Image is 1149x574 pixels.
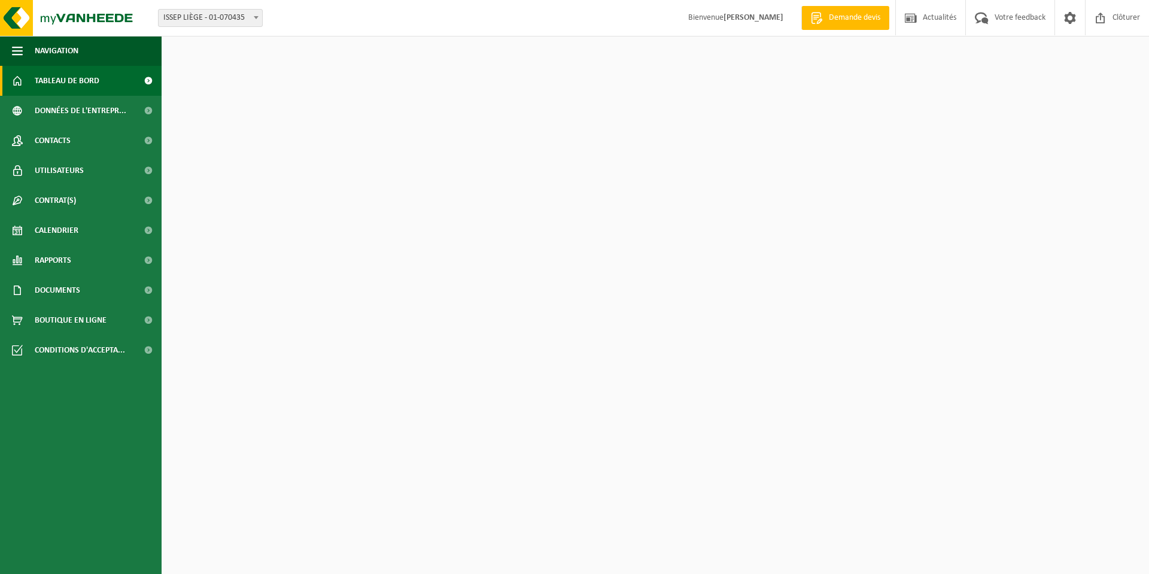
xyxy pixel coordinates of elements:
span: Tableau de bord [35,66,99,96]
span: Navigation [35,36,78,66]
span: ISSEP LIÈGE - 01-070435 [158,9,263,27]
span: Conditions d'accepta... [35,335,125,365]
span: Calendrier [35,215,78,245]
strong: [PERSON_NAME] [724,13,783,22]
span: Rapports [35,245,71,275]
span: Documents [35,275,80,305]
span: Boutique en ligne [35,305,107,335]
span: Contrat(s) [35,186,76,215]
a: Demande devis [801,6,889,30]
span: Contacts [35,126,71,156]
span: Utilisateurs [35,156,84,186]
span: ISSEP LIÈGE - 01-070435 [159,10,262,26]
span: Données de l'entrepr... [35,96,126,126]
span: Demande devis [826,12,883,24]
